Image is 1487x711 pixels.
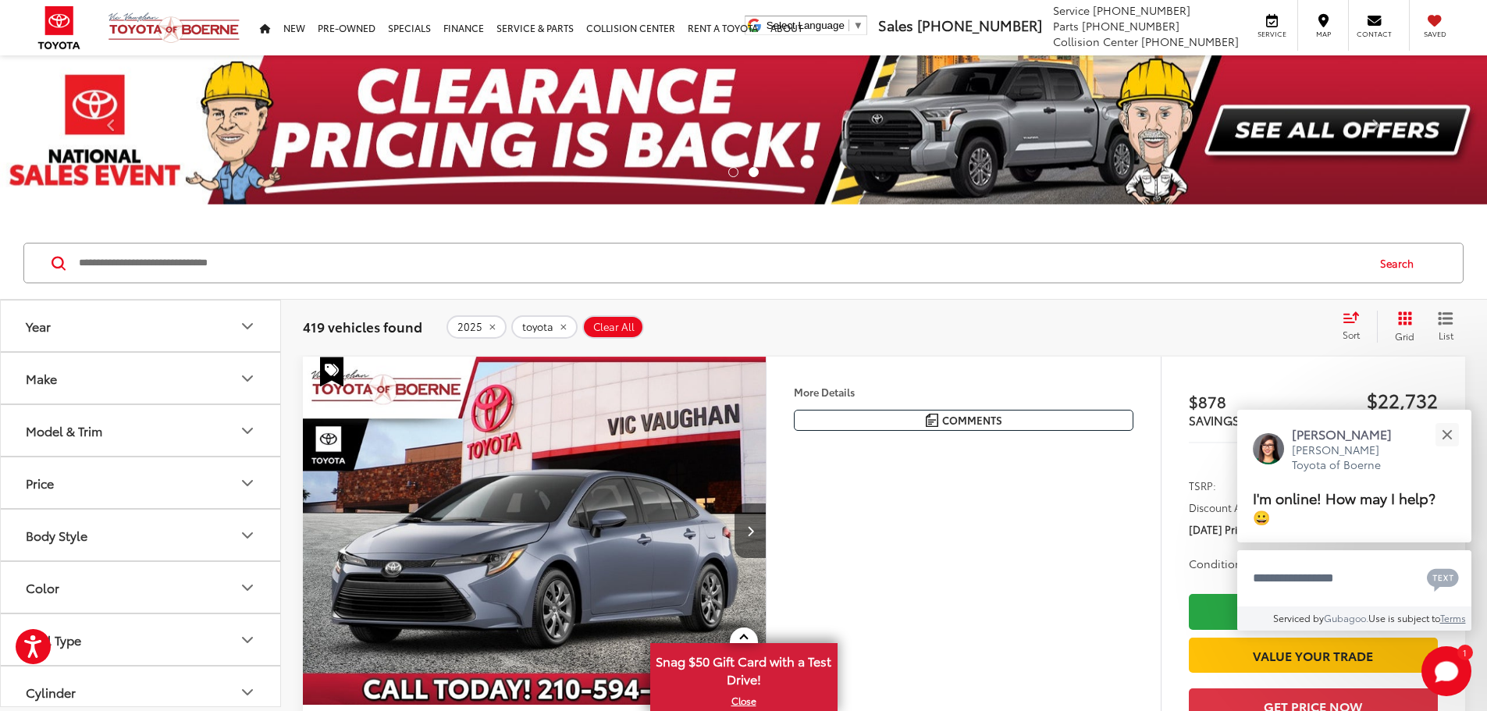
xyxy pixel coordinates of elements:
[1082,18,1179,34] span: [PHONE_NUMBER]
[1254,29,1290,39] span: Service
[582,315,644,339] button: Clear All
[1,510,282,560] button: Body StyleBody Style
[1,562,282,613] button: ColorColor
[1,405,282,456] button: Model & TrimModel & Trim
[1422,560,1464,595] button: Chat with SMS
[320,357,343,386] span: Special
[1430,418,1464,451] button: Close
[652,645,836,692] span: Snag $50 Gift Card with a Test Drive!
[1189,411,1240,428] span: SAVINGS
[26,528,87,542] div: Body Style
[848,20,849,31] span: ​
[794,410,1133,431] button: Comments
[1368,611,1440,624] span: Use is subject to
[1292,425,1407,443] p: [PERSON_NAME]
[238,526,257,545] div: Body Style
[794,386,1133,397] h4: More Details
[302,357,767,705] a: 2025 Toyota Corolla LE FWD2025 Toyota Corolla LE FWD2025 Toyota Corolla LE FWD2025 Toyota Corolla...
[26,318,51,333] div: Year
[1053,18,1079,34] span: Parts
[1463,649,1467,656] span: 1
[1335,311,1377,342] button: Select sort value
[26,423,102,438] div: Model & Trim
[1421,646,1471,696] svg: Start Chat
[1292,443,1407,473] p: [PERSON_NAME] Toyota of Boerne
[238,631,257,649] div: Fuel Type
[1189,556,1346,571] button: Conditional Toyota Offers
[1,353,282,403] button: MakeMake
[1377,311,1426,342] button: Grid View
[1189,556,1344,571] span: Conditional Toyota Offers
[1365,244,1436,283] button: Search
[302,357,767,706] img: 2025 Toyota Corolla LE FWD
[26,580,59,595] div: Color
[522,321,553,333] span: toyota
[511,315,578,339] button: remove toyota
[1427,567,1459,592] svg: Text
[1395,329,1414,343] span: Grid
[1189,594,1438,629] a: Check Availability
[1273,611,1324,624] span: Serviced by
[26,684,76,699] div: Cylinder
[926,414,938,427] img: Comments
[77,244,1365,282] input: Search by Make, Model, or Keyword
[1093,2,1190,18] span: [PHONE_NUMBER]
[593,321,635,333] span: Clear All
[238,578,257,597] div: Color
[878,15,913,35] span: Sales
[26,475,54,490] div: Price
[108,12,240,44] img: Vic Vaughan Toyota of Boerne
[1440,611,1466,624] a: Terms
[238,474,257,492] div: Price
[1,300,282,351] button: YearYear
[26,371,57,386] div: Make
[735,503,766,558] button: Next image
[457,321,482,333] span: 2025
[238,317,257,336] div: Year
[1343,328,1360,341] span: Sort
[1141,34,1239,49] span: [PHONE_NUMBER]
[302,357,767,705] div: 2025 Toyota Corolla LE 0
[303,317,422,336] span: 419 vehicles found
[1,614,282,665] button: Fuel TypeFuel Type
[1189,478,1216,493] span: TSRP:
[767,20,863,31] a: Select Language​
[1,457,282,508] button: PricePrice
[238,369,257,388] div: Make
[1313,388,1438,411] span: $22,732
[1237,550,1471,606] textarea: Type your message
[1237,410,1471,631] div: Close[PERSON_NAME][PERSON_NAME] Toyota of BoerneI'm online! How may I help? 😀Type your messageCha...
[1306,29,1340,39] span: Map
[942,413,1002,428] span: Comments
[1421,646,1471,696] button: Toggle Chat Window
[767,20,845,31] span: Select Language
[1438,329,1453,342] span: List
[1053,34,1138,49] span: Collision Center
[26,632,81,647] div: Fuel Type
[1426,311,1465,342] button: List View
[1253,487,1435,527] span: I'm online! How may I help? 😀
[1053,2,1090,18] span: Service
[1189,389,1314,413] span: $878
[1324,611,1368,624] a: Gubagoo.
[446,315,507,339] button: remove 2025
[1418,29,1452,39] span: Saved
[238,421,257,440] div: Model & Trim
[238,683,257,702] div: Cylinder
[917,15,1042,35] span: [PHONE_NUMBER]
[853,20,863,31] span: ▼
[1357,29,1392,39] span: Contact
[1189,521,1251,537] span: [DATE] Price:
[1189,499,1276,515] span: Discount Amount:
[1189,638,1438,673] a: Value Your Trade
